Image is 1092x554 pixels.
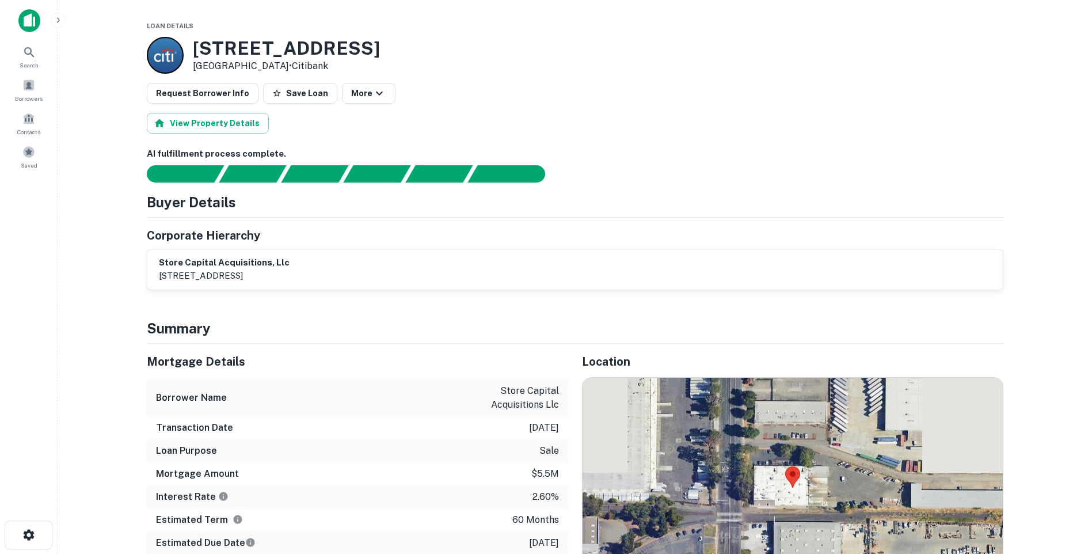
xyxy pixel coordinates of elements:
p: sale [539,444,559,458]
iframe: Chat Widget [1034,462,1092,517]
h6: Interest Rate [156,490,229,504]
div: Principals found, still searching for contact information. This may take time... [405,165,473,183]
p: [STREET_ADDRESS] [159,269,290,283]
p: [DATE] [529,421,559,435]
a: Saved [3,141,54,172]
svg: The interest rates displayed on the website are for informational purposes only and may be report... [218,491,229,502]
a: Contacts [3,108,54,139]
h6: AI fulfillment process complete. [147,147,1003,161]
p: [GEOGRAPHIC_DATA] • [193,59,380,73]
div: Documents found, AI parsing details... [281,165,348,183]
h5: Location [582,353,1003,370]
div: Sending borrower request to AI... [133,165,219,183]
span: Loan Details [147,22,193,29]
div: Principals found, AI now looking for contact information... [343,165,410,183]
div: AI fulfillment process complete. [468,165,559,183]
button: View Property Details [147,113,269,134]
a: Citibank [292,60,328,71]
span: Contacts [17,127,40,136]
button: More [342,83,395,104]
svg: Estimate is based on a standard schedule for this type of loan. [245,537,256,548]
span: Search [20,60,39,70]
h6: Estimated Term [156,513,243,527]
h6: store capital acquisitions, llc [159,256,290,270]
button: Save Loan [263,83,337,104]
h6: Borrower Name [156,391,227,405]
p: [DATE] [529,536,559,550]
div: Your request is received and processing... [219,165,286,183]
h6: Estimated Due Date [156,536,256,550]
p: $5.5m [531,467,559,481]
button: Request Borrower Info [147,83,258,104]
a: Borrowers [3,74,54,105]
h5: Mortgage Details [147,353,568,370]
p: store capital acquisitions llc [455,384,559,412]
h4: Buyer Details [147,192,236,213]
p: 60 months [512,513,559,527]
h3: [STREET_ADDRESS] [193,37,380,59]
h6: Mortgage Amount [156,467,239,481]
span: Saved [21,161,37,170]
h6: Loan Purpose [156,444,217,458]
a: Search [3,41,54,72]
h5: Corporate Hierarchy [147,227,260,244]
span: Borrowers [15,94,43,103]
svg: Term is based on a standard schedule for this type of loan. [233,514,243,525]
h6: Transaction Date [156,421,233,435]
img: capitalize-icon.png [18,9,40,32]
h4: Summary [147,318,1003,339]
p: 2.60% [532,490,559,504]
